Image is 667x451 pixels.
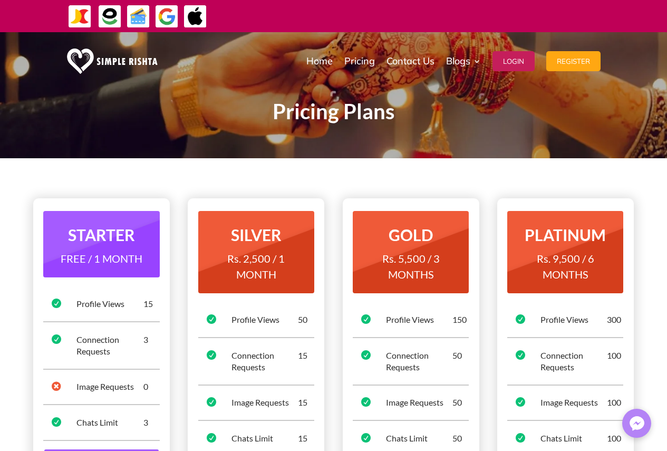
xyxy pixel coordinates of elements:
div: Image Requests [231,397,298,408]
a: Register [546,35,601,88]
div: Chats Limit [540,433,607,444]
span:  [207,314,216,324]
span:  [207,397,216,407]
strong: GOLD [389,225,433,244]
span:  [207,350,216,360]
a: Login [492,35,535,88]
button: Register [546,51,601,71]
div: Image Requests [540,397,607,408]
img: ApplePay-icon [183,5,207,28]
strong: PLATINUM [525,225,606,244]
a: Pricing [344,35,375,88]
span:  [207,433,216,443]
span: Rs. 9,500 / 6 MONTHS [537,252,594,281]
div: Profile Views [76,298,143,310]
span:  [52,334,61,344]
span:  [516,433,525,443]
button: Login [492,51,535,71]
span:  [361,314,371,324]
img: GooglePay-icon [155,5,179,28]
div: Connection Requests [540,350,607,373]
div: Chats Limit [386,433,452,444]
img: Credit Cards [127,5,150,28]
span: Rs. 5,500 / 3 MONTHS [382,252,440,281]
div: Chats Limit [76,417,143,428]
div: Image Requests [386,397,452,408]
span: Rs. 2,500 / 1 MONTH [227,252,285,281]
span:  [516,350,525,360]
div: Connection Requests [386,350,452,373]
div: Profile Views [540,314,607,325]
span:  [516,314,525,324]
div: Connection Requests [76,334,143,357]
div: Image Requests [76,381,143,392]
span:  [361,350,371,360]
span: FREE / 1 MONTH [61,252,142,265]
span:  [52,381,61,391]
div: Profile Views [231,314,298,325]
a: Contact Us [386,35,434,88]
div: Connection Requests [231,350,298,373]
img: EasyPaisa-icon [98,5,122,28]
span:  [52,299,61,308]
span:  [361,433,371,443]
a: Home [306,35,333,88]
strong: STARTER [68,225,135,244]
p: Pricing Plans [67,105,601,118]
span:  [516,397,525,407]
span:  [52,417,61,427]
div: Profile Views [386,314,452,325]
strong: SILVER [231,225,282,244]
span:  [361,397,371,407]
img: JazzCash-icon [68,5,92,28]
img: Messenger [626,413,647,434]
a: Blogs [446,35,481,88]
div: Chats Limit [231,433,298,444]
